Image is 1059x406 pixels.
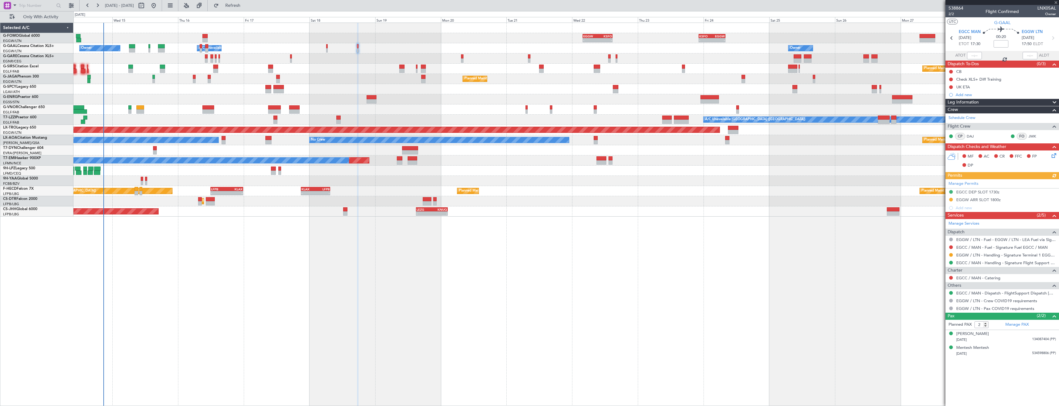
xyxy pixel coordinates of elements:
[1015,154,1022,160] span: FFC
[3,177,17,180] span: 9H-YAA
[996,34,1006,40] span: 00:20
[3,85,36,89] a: G-SPCYLegacy 650
[949,11,963,17] span: 2/2
[3,187,34,191] a: F-HECDFalcon 7X
[1039,53,1049,59] span: ALDT
[968,163,973,169] span: DP
[3,75,17,78] span: G-JAGA
[948,212,964,219] span: Services
[1037,212,1046,218] span: (2/5)
[464,74,562,83] div: Planned Maint [GEOGRAPHIC_DATA] ([GEOGRAPHIC_DATA])
[956,237,1056,242] a: EGGW / LTN - Fuel - EGGW / LTN - LEA Fuel via Signature in EGGW
[3,100,19,104] a: EGSS/STN
[924,135,983,145] div: Planned Maint [GEOGRAPHIC_DATA]
[948,282,961,289] span: Others
[1022,29,1043,35] span: EGGW LTN
[959,29,981,35] span: EGCC MAN
[769,17,835,23] div: Sat 25
[16,15,65,19] span: Only With Activity
[948,229,965,236] span: Dispatch
[3,156,41,160] a: T7-EMIHawker 900XP
[583,38,597,42] div: -
[947,19,958,24] button: UTC
[506,17,572,23] div: Tue 21
[3,136,47,140] a: LX-AOACitation Mustang
[432,208,447,211] div: KNUQ
[112,17,178,23] div: Wed 15
[3,167,15,170] span: 9H-LPZ
[994,19,1011,26] span: G-GAAL
[956,298,1037,303] a: EGGW / LTN - Crew COVID19 requirements
[3,151,41,155] a: EVRA/[PERSON_NAME]
[3,126,36,129] a: LX-TROLegacy 650
[3,167,35,170] a: 9H-LPZLegacy 500
[999,154,1005,160] span: CR
[955,53,966,59] span: ATOT
[3,49,22,53] a: EGGW/LTN
[1022,41,1032,47] span: 17:50
[572,17,638,23] div: Wed 22
[81,44,92,53] div: Owner
[203,197,234,206] div: Planned Maint Sofia
[3,156,15,160] span: T7-EMI
[956,345,989,351] div: Mentesh Mentesh
[949,5,963,11] span: 538864
[3,39,22,43] a: EGGW/LTN
[712,38,725,42] div: -
[309,17,375,23] div: Sat 18
[3,105,45,109] a: G-VNORChallenger 650
[3,161,21,166] a: LFMN/NCE
[3,85,16,89] span: G-SPCY
[948,313,954,320] span: Pax
[19,1,54,10] input: Trip Number
[301,187,316,191] div: KLAX
[3,34,40,38] a: G-FOMOGlobal 6000
[956,245,1048,250] a: EGCC / MAN - Fuel - Signature Fuel EGCC / MAN
[301,191,316,195] div: -
[956,84,970,90] div: UK ETA
[211,1,248,11] button: Refresh
[968,154,974,160] span: MF
[699,34,712,38] div: KSFO
[417,212,432,215] div: -
[3,54,17,58] span: G-GARE
[3,65,39,68] a: G-SIRSCitation Excel
[3,136,17,140] span: LX-AOA
[3,110,19,115] a: EGLF/FAB
[227,191,243,195] div: -
[3,120,19,125] a: EGLF/FAB
[3,197,37,201] a: CS-DTRFalcon 2000
[924,64,997,73] div: Planned Maint Oxford ([GEOGRAPHIC_DATA])
[3,44,54,48] a: G-GAALCessna Citation XLS+
[948,61,979,68] span: Dispatch To-Dos
[3,44,17,48] span: G-GAAL
[211,187,227,191] div: LFPB
[3,79,22,84] a: EGGW/LTN
[1032,351,1056,356] span: 534598806 (PP)
[3,146,44,150] a: T7-DYNChallenger 604
[949,115,975,121] a: Schedule Crew
[597,38,612,42] div: -
[949,221,979,227] a: Manage Services
[835,17,901,23] div: Sun 26
[956,351,967,356] span: [DATE]
[956,77,1001,82] div: Check XLS+ Diff Training
[597,34,612,38] div: KSFO
[244,17,309,23] div: Fri 17
[1017,133,1027,140] div: FO
[3,187,17,191] span: F-HECD
[3,105,18,109] span: G-VNOR
[432,212,447,215] div: -
[3,34,19,38] span: G-FOMO
[705,115,805,124] div: A/C Unavailable [GEOGRAPHIC_DATA] ([GEOGRAPHIC_DATA])
[227,187,243,191] div: KLAX
[3,75,39,78] a: G-JAGAPhenom 300
[959,41,969,47] span: ETOT
[3,65,15,68] span: G-SIRS
[699,38,712,42] div: -
[956,69,961,74] div: CB
[1028,133,1042,139] a: JMK
[417,208,432,211] div: LEZG
[956,275,1000,281] a: EGCC / MAN - Catering
[948,99,979,106] span: Leg Information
